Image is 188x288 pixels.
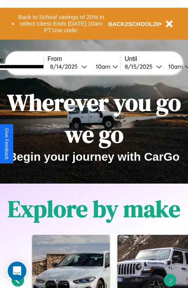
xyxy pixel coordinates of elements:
div: 8 / 15 / 2025 [125,63,156,70]
div: 8 / 14 / 2025 [50,63,81,70]
button: 8/14/2025 [48,62,90,71]
b: BACK2SCHOOL20 [108,21,160,27]
button: Back to School savings of 20% in select cities! Ends [DATE] 10am PT.Use code: [14,12,108,36]
div: Give Feedback [4,128,9,160]
button: 10am [90,62,121,71]
div: Open Intercom Messenger [8,262,26,280]
h1: Explore by make [8,193,180,225]
div: 10am [164,63,185,70]
label: From [48,56,121,62]
div: 10am [92,63,112,70]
